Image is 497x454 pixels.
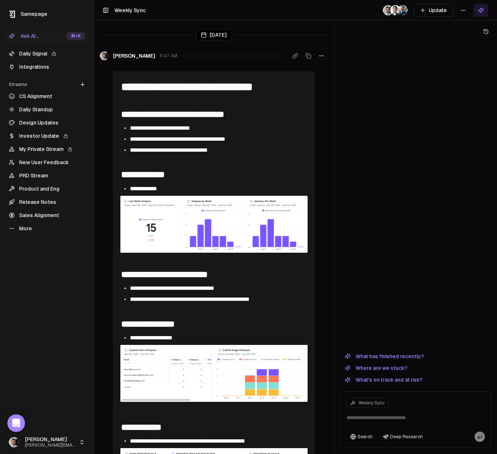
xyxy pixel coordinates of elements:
span: [PERSON_NAME][EMAIL_ADDRESS] [25,443,76,448]
div: Streams [6,79,88,90]
span: Weekly Sync [359,400,385,406]
div: Open Intercom Messenger [7,414,25,432]
a: CS Alignment [6,90,88,102]
a: Investor Update [6,130,88,142]
img: _image [9,437,19,447]
img: _image [390,5,400,15]
span: Samepage [21,11,47,17]
a: Release Notes [6,196,88,208]
button: Ask AI...⌘+K [6,30,88,42]
img: 1695405595226.jpeg [398,5,408,15]
a: New User Feedback [6,156,88,168]
span: [PERSON_NAME] [25,436,76,443]
a: Product and Eng [6,183,88,195]
button: What's on track and at risk? [340,375,427,384]
button: [PERSON_NAME][PERSON_NAME][EMAIL_ADDRESS] [6,433,88,451]
div: ⌘ +K [67,32,85,40]
img: 2025-09-22_11-41-36.png [120,345,308,402]
a: Daily Signal [6,48,88,60]
button: Deep Research [379,432,427,442]
a: Daily Standup [6,104,88,115]
div: [DATE] [196,29,232,40]
img: _image [383,5,393,15]
button: Update [414,4,453,17]
a: Integrations [6,61,88,73]
button: Where are we stuck? [340,364,412,372]
img: 2025-09-22_11-38-04.png [120,196,308,253]
a: PRD Stream [6,170,88,181]
button: Search [347,432,376,442]
a: More [6,223,88,234]
img: _image [100,51,109,60]
span: Weekly Sync [115,7,146,13]
a: Sales Alignment [6,209,88,221]
button: What has finished recently? [340,352,428,361]
a: Design Updates [6,117,88,129]
div: Ask AI... [9,32,39,40]
a: My Private Stream [6,143,88,155]
span: 11:47 AM [160,53,177,59]
span: [PERSON_NAME] [113,52,155,60]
